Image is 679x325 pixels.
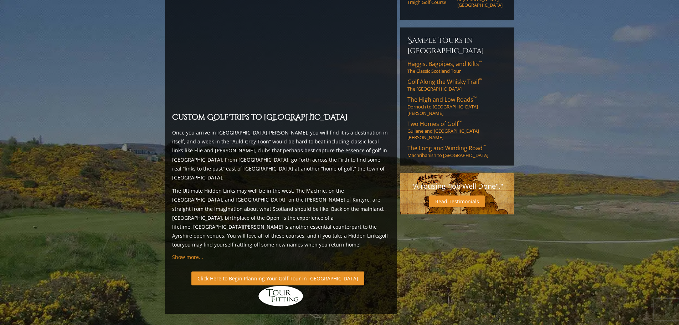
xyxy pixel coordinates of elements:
[172,254,203,260] a: Show more...
[473,95,477,101] sup: ™
[407,60,507,74] a: Haggis, Bagpipes, and Kilts™The Classic Scotland Tour
[407,144,486,152] span: The Long and Winding Road
[407,120,507,141] a: Two Homes of Golf™Gullane and [GEOGRAPHIC_DATA][PERSON_NAME]
[407,78,482,86] span: Golf Along the Whisky Trail
[191,271,364,285] a: Click Here to Begin Planning Your Golf Tour in [GEOGRAPHIC_DATA]
[407,96,507,116] a: The High and Low Roads™Dornoch to [GEOGRAPHIC_DATA][PERSON_NAME]
[407,144,507,158] a: The Long and Winding Road™Machrihanish to [GEOGRAPHIC_DATA]
[172,232,388,248] a: golf tour
[483,143,486,149] sup: ™
[407,96,477,103] span: The High and Low Roads
[479,77,482,83] sup: ™
[458,119,462,125] sup: ™
[407,120,462,128] span: Two Homes of Golf
[479,59,482,65] sup: ™
[407,78,507,92] a: Golf Along the Whisky Trail™The [GEOGRAPHIC_DATA]
[258,285,304,307] img: Hidden Links
[429,195,485,207] a: Read Testimonials
[172,128,390,182] p: Once you arrive in [GEOGRAPHIC_DATA][PERSON_NAME], you will find it is a destination in itself, a...
[172,186,390,249] p: The Ultimate Hidden Links may well be in the west. The Machrie, on the [GEOGRAPHIC_DATA], and [GE...
[407,35,507,56] h6: Sample Tours in [GEOGRAPHIC_DATA]
[407,60,482,68] span: Haggis, Bagpipes, and Kilts
[172,112,390,124] h2: Custom Golf Trips to [GEOGRAPHIC_DATA]
[407,180,507,193] p: "A rousing "Job Well Done"."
